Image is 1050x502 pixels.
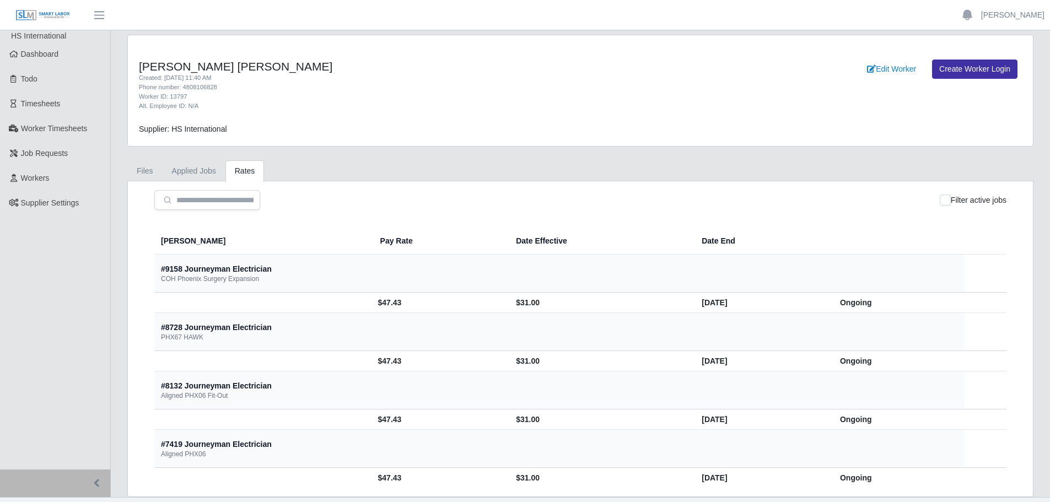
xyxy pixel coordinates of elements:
[21,198,79,207] span: Supplier Settings
[161,333,203,342] div: PHX67 HAWK
[371,468,508,488] td: $47.43
[831,351,965,371] td: Ongoing
[831,409,965,430] td: Ongoing
[161,450,206,458] div: Aligned PHX06
[21,74,37,83] span: Todo
[21,174,50,182] span: Workers
[225,160,265,182] a: Rates
[831,468,965,488] td: Ongoing
[371,228,508,255] th: Pay Rate
[139,60,647,73] h4: [PERSON_NAME] [PERSON_NAME]
[161,263,272,274] div: #9158 Journeyman Electrician
[507,293,693,313] td: $31.00
[161,439,272,450] div: #7419 Journeyman Electrician
[693,468,831,488] td: [DATE]
[161,322,272,333] div: #8728 Journeyman Electrician
[21,149,68,158] span: Job Requests
[507,409,693,430] td: $31.00
[932,60,1017,79] a: Create Worker Login
[11,31,66,40] span: HS International
[21,50,59,58] span: Dashboard
[21,124,87,133] span: Worker Timesheets
[860,60,923,79] a: Edit Worker
[507,228,693,255] th: Date Effective
[139,83,647,92] div: Phone number: 4808106828
[507,351,693,371] td: $31.00
[21,99,61,108] span: Timesheets
[693,409,831,430] td: [DATE]
[154,228,371,255] th: [PERSON_NAME]
[693,293,831,313] td: [DATE]
[161,380,272,391] div: #8132 Journeyman Electrician
[693,228,831,255] th: Date End
[940,190,1006,210] div: Filter active jobs
[139,101,647,111] div: Alt. Employee ID: N/A
[831,293,965,313] td: Ongoing
[371,409,508,430] td: $47.43
[127,160,163,182] a: Files
[507,468,693,488] td: $31.00
[371,351,508,371] td: $47.43
[163,160,225,182] a: Applied Jobs
[139,73,647,83] div: Created: [DATE] 11:40 AM
[981,9,1044,21] a: [PERSON_NAME]
[693,351,831,371] td: [DATE]
[139,92,647,101] div: Worker ID: 13797
[139,125,227,133] span: Supplier: HS International
[371,293,508,313] td: $47.43
[161,391,228,400] div: Aligned PHX06 Fit-Out
[15,9,71,21] img: SLM Logo
[161,274,259,283] div: COH Phoenix Surgery Expansion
